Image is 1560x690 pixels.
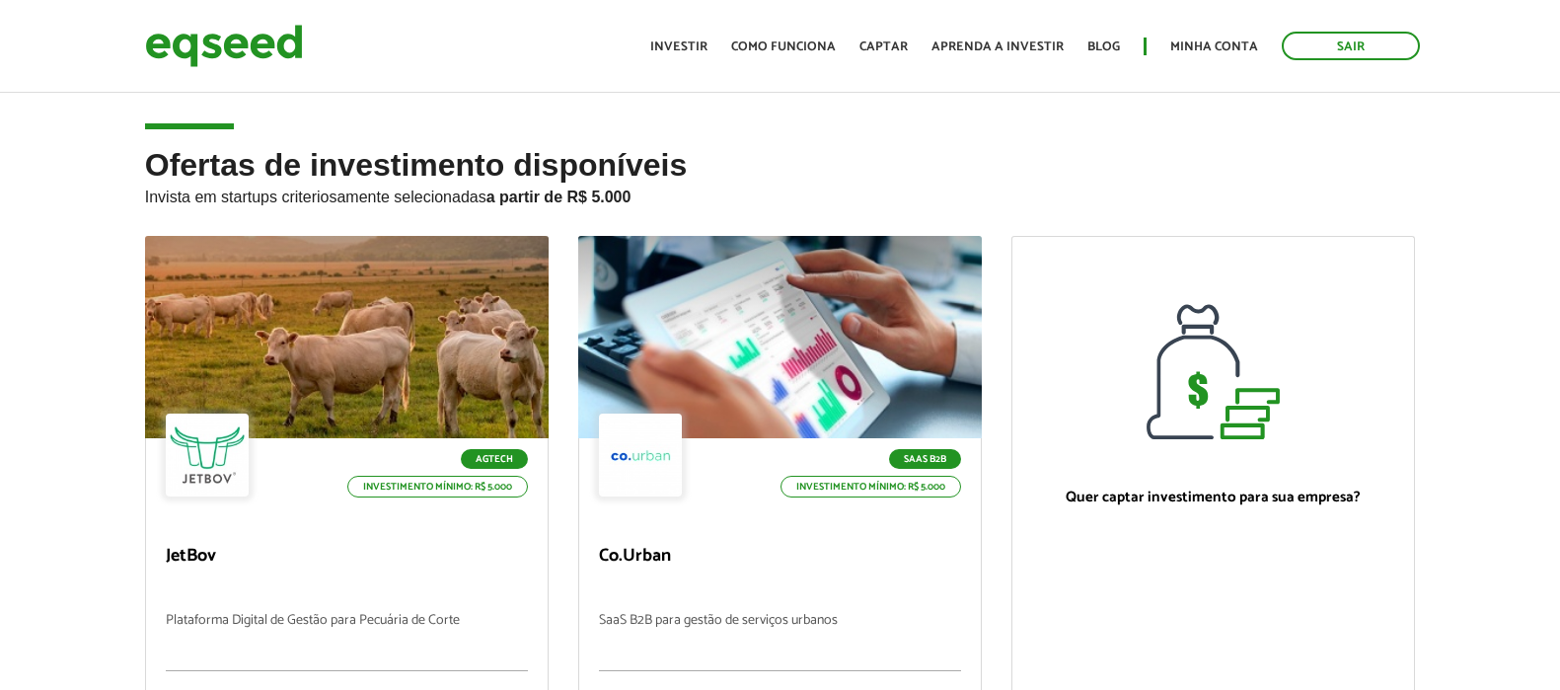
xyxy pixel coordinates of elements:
strong: a partir de R$ 5.000 [486,189,631,205]
a: Blog [1087,40,1120,53]
p: JetBov [166,546,528,568]
p: Quer captar investimento para sua empresa? [1032,489,1394,506]
p: Plataforma Digital de Gestão para Pecuária de Corte [166,613,528,671]
img: EqSeed [145,20,303,72]
a: Aprenda a investir [931,40,1064,53]
p: Investimento mínimo: R$ 5.000 [347,476,528,498]
p: Invista em startups criteriosamente selecionadas [145,183,1416,206]
p: Co.Urban [599,546,961,568]
a: Sair [1282,32,1420,60]
p: SaaS B2B para gestão de serviços urbanos [599,613,961,671]
a: Captar [859,40,908,53]
a: Minha conta [1170,40,1258,53]
p: Investimento mínimo: R$ 5.000 [780,476,961,498]
h2: Ofertas de investimento disponíveis [145,148,1416,236]
a: Investir [650,40,707,53]
p: Agtech [461,449,528,469]
p: SaaS B2B [889,449,961,469]
a: Como funciona [731,40,836,53]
